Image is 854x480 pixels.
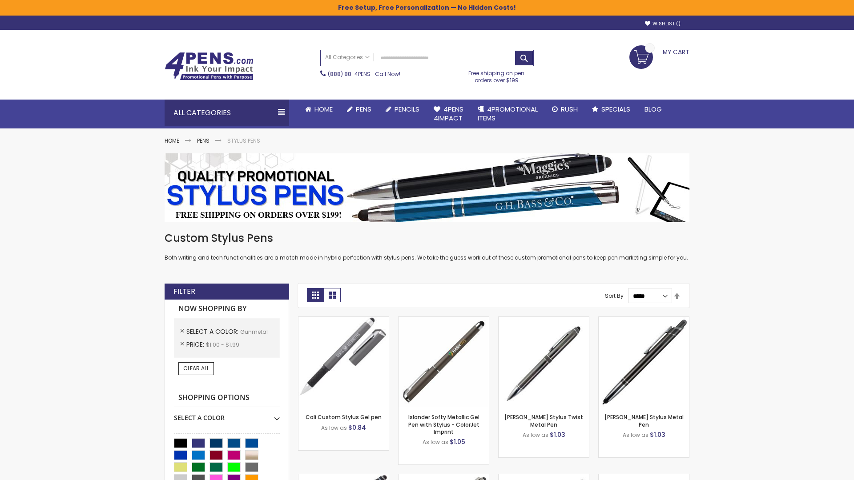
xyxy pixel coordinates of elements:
[605,292,624,300] label: Sort By
[186,340,206,349] span: Price
[186,327,240,336] span: Select A Color
[174,388,280,408] strong: Shopping Options
[165,52,254,80] img: 4Pens Custom Pens and Promotional Products
[459,66,534,84] div: Free shipping on pen orders over $199
[601,104,630,114] span: Specials
[306,413,382,421] a: Cali Custom Stylus Gel pen
[585,100,637,119] a: Specials
[314,104,333,114] span: Home
[504,413,583,428] a: [PERSON_NAME] Stylus Twist Metal Pen
[399,316,489,324] a: Islander Softy Metallic Gel Pen with Stylus - ColorJet Imprint-Gunmetal
[408,413,479,435] a: Islander Softy Metallic Gel Pen with Stylus - ColorJet Imprint
[340,100,379,119] a: Pens
[379,100,427,119] a: Pencils
[604,413,684,428] a: [PERSON_NAME] Stylus Metal Pen
[328,70,400,78] span: - Call Now!
[174,407,280,422] div: Select A Color
[545,100,585,119] a: Rush
[499,317,589,407] img: Colter Stylus Twist Metal Pen-Gunmetal
[165,153,689,222] img: Stylus Pens
[165,137,179,144] a: Home
[478,104,538,123] span: 4PROMOTIONAL ITEMS
[434,104,463,123] span: 4Pens 4impact
[165,231,689,245] h1: Custom Stylus Pens
[637,100,669,119] a: Blog
[321,424,347,432] span: As low as
[197,137,209,144] a: Pens
[173,287,195,296] strong: Filter
[356,104,371,114] span: Pens
[399,317,489,407] img: Islander Softy Metallic Gel Pen with Stylus - ColorJet Imprint-Gunmetal
[165,231,689,262] div: Both writing and tech functionalities are a match made in hybrid perfection with stylus pens. We ...
[298,317,389,407] img: Cali Custom Stylus Gel pen-Gunmetal
[650,430,665,439] span: $1.03
[645,104,662,114] span: Blog
[645,20,681,27] a: Wishlist
[471,100,545,128] a: 4PROMOTIONALITEMS
[523,431,548,439] span: As low as
[206,341,239,348] span: $1.00 - $1.99
[227,137,260,144] strong: Stylus Pens
[561,104,578,114] span: Rush
[321,50,374,65] a: All Categories
[240,328,268,336] span: Gunmetal
[178,362,214,375] a: Clear All
[599,316,689,324] a: Olson Stylus Metal Pen-Gunmetal
[165,100,289,126] div: All Categories
[298,316,389,324] a: Cali Custom Stylus Gel pen-Gunmetal
[450,437,465,446] span: $1.05
[623,431,649,439] span: As low as
[183,364,209,372] span: Clear All
[499,316,589,324] a: Colter Stylus Twist Metal Pen-Gunmetal
[325,54,370,61] span: All Categories
[427,100,471,128] a: 4Pens4impact
[423,438,448,446] span: As low as
[298,100,340,119] a: Home
[550,430,565,439] span: $1.03
[395,104,419,114] span: Pencils
[348,423,366,432] span: $0.84
[328,70,371,78] a: (888) 88-4PENS
[174,300,280,318] strong: Now Shopping by
[307,288,324,302] strong: Grid
[599,317,689,407] img: Olson Stylus Metal Pen-Gunmetal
